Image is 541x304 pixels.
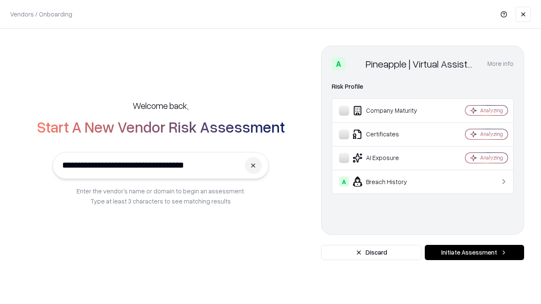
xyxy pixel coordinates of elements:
[321,245,421,260] button: Discard
[366,57,477,71] div: Pineapple | Virtual Assistant Agency
[339,176,349,187] div: A
[480,130,503,138] div: Analyzing
[339,106,440,116] div: Company Maturity
[10,10,72,19] p: Vendors / Onboarding
[332,81,514,92] div: Risk Profile
[425,245,524,260] button: Initiate Assessment
[339,153,440,163] div: AI Exposure
[332,57,345,71] div: A
[339,176,440,187] div: Breach History
[133,100,189,111] h5: Welcome back,
[480,107,503,114] div: Analyzing
[77,186,245,206] p: Enter the vendor’s name or domain to begin an assessment. Type at least 3 characters to see match...
[349,57,362,71] img: Pineapple | Virtual Assistant Agency
[480,154,503,161] div: Analyzing
[37,118,285,135] h2: Start A New Vendor Risk Assessment
[339,129,440,139] div: Certificates
[487,56,514,71] button: More info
